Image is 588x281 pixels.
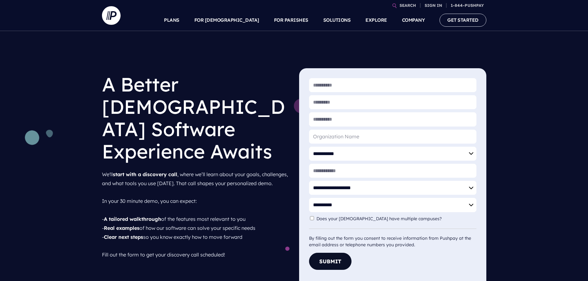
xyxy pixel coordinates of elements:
[194,9,259,31] a: FOR [DEMOGRAPHIC_DATA]
[316,216,445,221] label: Does your [DEMOGRAPHIC_DATA] have multiple campuses?
[402,9,425,31] a: COMPANY
[104,225,139,231] strong: Real examples
[309,253,351,270] button: Submit
[365,9,387,31] a: EXPLORE
[309,229,476,248] div: By filling out the form you consent to receive information from Pushpay at the email address or t...
[323,9,351,31] a: SOLUTIONS
[102,167,289,262] p: We'll , where we’ll learn about your goals, challenges, and what tools you use [DATE]. That call ...
[104,234,143,240] strong: Clear next steps
[104,216,161,222] strong: A tailored walkthrough
[309,130,476,144] input: Organization Name
[440,14,486,26] a: GET STARTED
[274,9,308,31] a: FOR PARISHES
[164,9,179,31] a: PLANS
[102,68,289,167] h1: A Better [DEMOGRAPHIC_DATA] Software Experience Awaits
[113,171,177,177] strong: start with a discovery call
